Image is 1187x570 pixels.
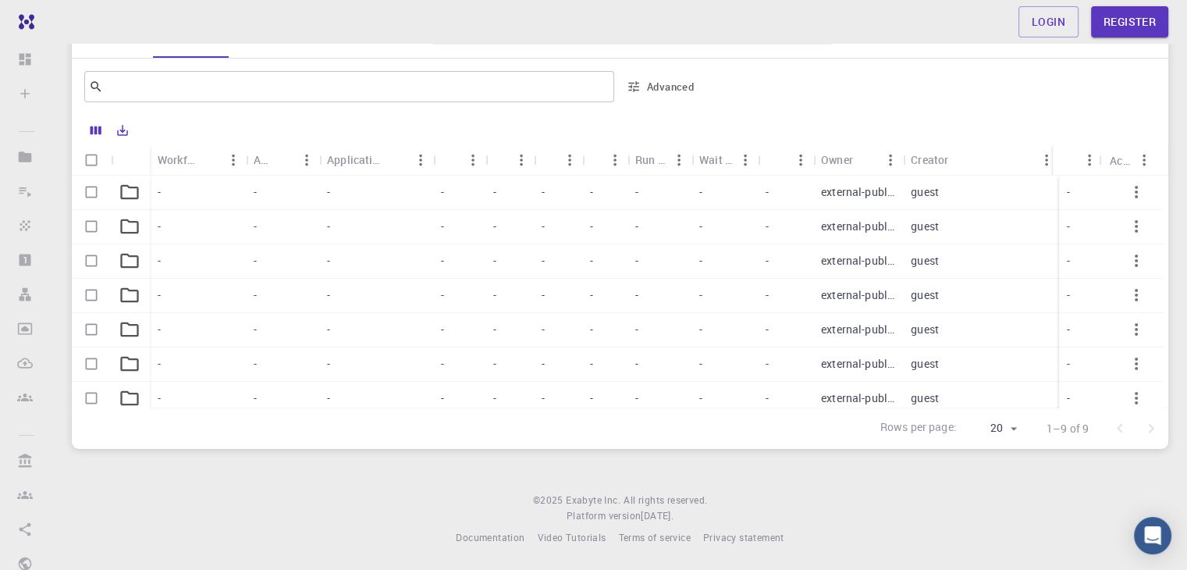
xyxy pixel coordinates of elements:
[493,219,496,234] p: -
[911,184,939,200] p: guest
[821,390,895,406] p: external-public
[441,322,444,337] p: -
[456,531,524,543] span: Documentation
[1034,148,1059,173] button: Menu
[509,148,534,173] button: Menu
[1061,148,1086,173] button: Sort
[567,508,641,524] span: Platform version
[766,322,769,337] p: -
[821,322,895,337] p: external-public
[327,253,330,269] p: -
[196,148,221,173] button: Sort
[1132,148,1157,173] button: Menu
[1067,322,1070,337] p: -
[635,322,638,337] p: -
[542,322,545,337] p: -
[441,356,444,372] p: -
[1067,287,1070,303] p: -
[441,219,444,234] p: -
[566,493,620,506] span: Exabyte Inc.
[254,253,257,269] p: -
[1102,145,1157,176] div: Actions
[408,148,433,173] button: Menu
[534,144,582,175] div: Nodes
[327,322,330,337] p: -
[485,144,534,175] div: Queue
[158,322,161,337] p: -
[641,509,673,522] span: [DATE] .
[699,390,702,406] p: -
[699,287,702,303] p: -
[821,253,895,269] p: external-public
[533,493,566,508] span: © 2025
[699,144,733,175] div: Wait Time
[766,148,791,173] button: Sort
[699,219,702,234] p: -
[1067,184,1070,200] p: -
[635,356,638,372] p: -
[254,219,257,234] p: -
[1067,253,1070,269] p: -
[878,148,903,173] button: Menu
[254,184,257,200] p: -
[542,148,567,173] button: Sort
[1134,517,1171,554] div: Open Intercom Messenger
[441,287,444,303] p: -
[911,219,939,234] p: guest
[821,144,853,175] div: Owner
[109,118,136,143] button: Export
[853,148,878,173] button: Sort
[111,145,150,176] div: Icon
[221,148,246,173] button: Menu
[691,144,758,175] div: Wait Time
[635,287,638,303] p: -
[699,356,702,372] p: -
[590,184,593,200] p: -
[456,530,524,546] a: Documentation
[766,253,769,269] p: -
[1047,421,1089,436] p: 1–9 of 9
[766,219,769,234] p: -
[150,144,246,175] div: Workflow Name
[441,148,466,173] button: Sort
[537,531,606,543] span: Video Tutorials
[254,356,257,372] p: -
[493,322,496,337] p: -
[542,253,545,269] p: -
[699,184,702,200] p: -
[542,184,545,200] p: -
[821,287,895,303] p: external-public
[821,356,895,372] p: external-public
[566,493,620,508] a: Exabyte Inc.
[1067,219,1070,234] p: -
[493,287,496,303] p: -
[158,184,161,200] p: -
[542,356,545,372] p: -
[542,287,545,303] p: -
[327,356,330,372] p: -
[635,184,638,200] p: -
[766,356,769,372] p: -
[821,184,895,200] p: external-public
[766,287,769,303] p: -
[911,322,939,337] p: guest
[766,184,769,200] p: -
[493,148,518,173] button: Sort
[557,148,582,173] button: Menu
[294,148,319,173] button: Menu
[1110,145,1132,176] div: Actions
[1067,390,1070,406] p: -
[327,390,330,406] p: -
[703,531,784,543] span: Privacy statement
[699,322,702,337] p: -
[963,417,1022,440] div: 20
[635,253,638,269] p: -
[1077,148,1102,173] button: Menu
[254,390,257,406] p: -
[635,144,666,175] div: Run Time
[383,148,408,173] button: Sort
[537,530,606,546] a: Video Tutorials
[158,253,161,269] p: -
[880,419,957,437] p: Rows per page:
[911,287,939,303] p: guest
